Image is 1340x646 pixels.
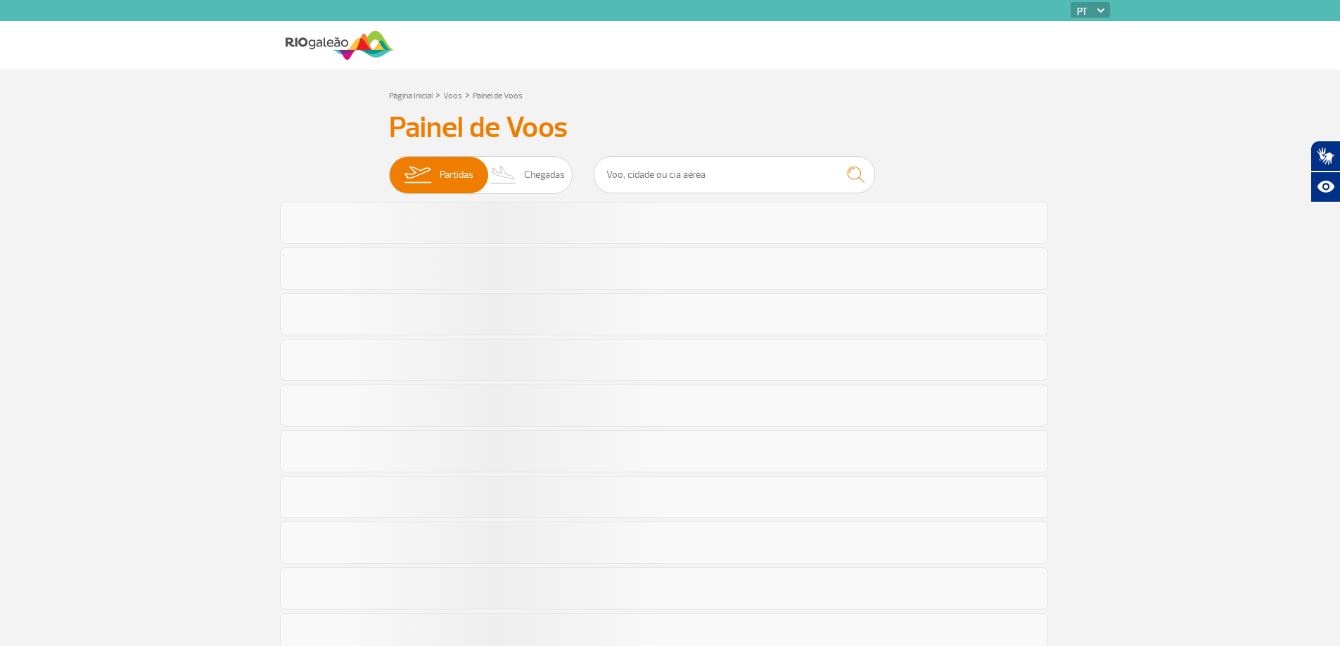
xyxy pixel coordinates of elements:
a: Painel de Voos [473,91,523,101]
a: > [435,86,440,103]
a: > [465,86,470,103]
div: Plugin de acessibilidade da Hand Talk. [1310,141,1340,202]
a: Voos [443,91,462,101]
h3: Painel de Voos [389,110,952,146]
img: slider-desembarque [483,157,525,193]
input: Voo, cidade ou cia aérea [594,156,875,193]
button: Abrir tradutor de língua de sinais. [1310,141,1340,172]
span: Partidas [440,157,473,193]
img: slider-embarque [395,157,440,193]
span: Chegadas [524,157,565,193]
button: Abrir recursos assistivos. [1310,172,1340,202]
a: Página Inicial [389,91,433,101]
